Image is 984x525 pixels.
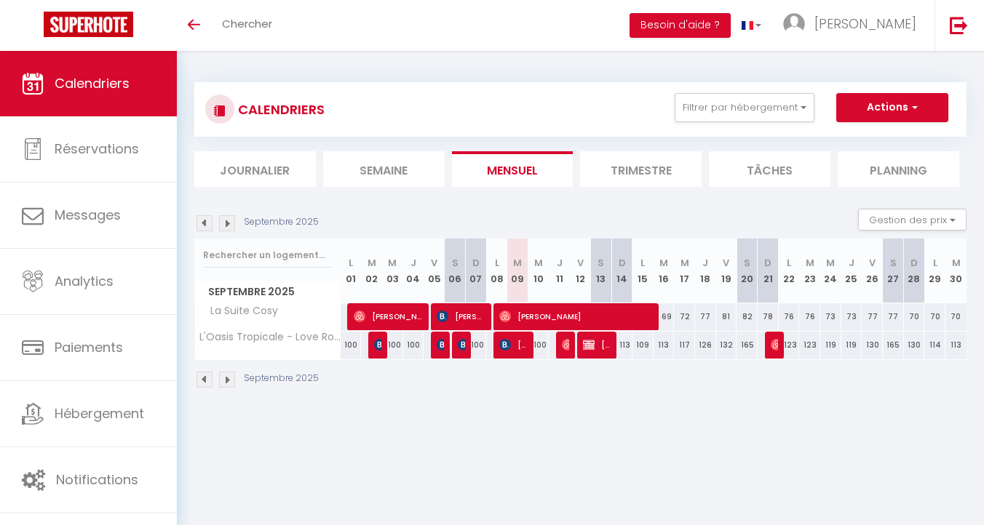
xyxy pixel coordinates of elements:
[580,151,702,187] li: Trimestre
[862,332,883,358] div: 130
[562,331,569,358] span: [PERSON_NAME]
[820,303,841,330] div: 73
[681,256,689,270] abbr: M
[890,256,897,270] abbr: S
[403,332,424,358] div: 100
[466,239,487,303] th: 07
[445,239,466,303] th: 06
[632,239,654,303] th: 15
[55,272,114,290] span: Analytics
[495,256,499,270] abbr: L
[528,239,549,303] th: 10
[737,239,758,303] th: 20
[452,151,574,187] li: Mensuel
[472,256,480,270] abbr: D
[437,302,486,330] span: [PERSON_NAME]
[799,332,820,358] div: 123
[783,13,805,35] img: ...
[674,332,695,358] div: 117
[619,256,626,270] abbr: D
[382,332,403,358] div: 100
[577,256,584,270] abbr: V
[869,256,876,270] abbr: V
[341,332,362,358] div: 100
[709,151,830,187] li: Tâches
[222,16,272,31] span: Chercher
[841,332,862,358] div: 119
[862,239,883,303] th: 26
[695,332,716,358] div: 126
[945,303,967,330] div: 70
[799,239,820,303] th: 23
[849,256,854,270] abbr: J
[341,239,362,303] th: 01
[55,206,121,224] span: Messages
[403,239,424,303] th: 04
[779,332,800,358] div: 123
[758,239,779,303] th: 21
[933,256,937,270] abbr: L
[702,256,708,270] abbr: J
[659,256,668,270] abbr: M
[431,256,437,270] abbr: V
[244,215,319,229] p: Septembre 2025
[779,239,800,303] th: 22
[945,239,967,303] th: 30
[388,256,397,270] abbr: M
[44,12,133,37] img: Super Booking
[883,239,904,303] th: 27
[534,256,543,270] abbr: M
[924,239,945,303] th: 29
[883,303,904,330] div: 77
[924,332,945,358] div: 114
[354,302,424,330] span: [PERSON_NAME]
[744,256,750,270] abbr: S
[737,332,758,358] div: 165
[244,372,319,385] p: Septembre 2025
[910,256,918,270] abbr: D
[424,239,445,303] th: 05
[611,239,632,303] th: 14
[194,151,316,187] li: Journalier
[197,332,343,342] span: L'Oasis Tropicale - Love Room
[764,256,771,270] abbr: D
[55,140,139,158] span: Réservations
[904,239,925,303] th: 28
[758,303,779,330] div: 78
[598,256,604,270] abbr: S
[723,256,729,270] abbr: V
[197,303,282,319] span: La Suite Cosy
[368,256,376,270] abbr: M
[486,239,507,303] th: 08
[654,239,675,303] th: 16
[234,93,325,126] h3: CALENDRIERS
[507,239,528,303] th: 09
[904,332,925,358] div: 130
[195,281,340,302] span: Septembre 2025
[950,16,968,34] img: logout
[203,242,332,268] input: Rechercher un logement...
[787,256,791,270] abbr: L
[499,302,654,330] span: [PERSON_NAME]
[591,239,612,303] th: 13
[55,74,130,92] span: Calendriers
[952,256,961,270] abbr: M
[630,13,731,38] button: Besoin d'aide ?
[583,331,611,358] span: [PERSON_NAME]
[695,303,716,330] div: 77
[56,470,138,489] span: Notifications
[55,404,144,422] span: Hébergement
[361,239,382,303] th: 02
[841,303,862,330] div: 73
[826,256,835,270] abbr: M
[675,93,814,122] button: Filtrer par hébergement
[820,239,841,303] th: 24
[779,303,800,330] div: 76
[806,256,814,270] abbr: M
[513,256,522,270] abbr: M
[549,239,570,303] th: 11
[410,256,416,270] abbr: J
[904,303,925,330] div: 70
[945,332,967,358] div: 113
[466,332,487,358] div: 100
